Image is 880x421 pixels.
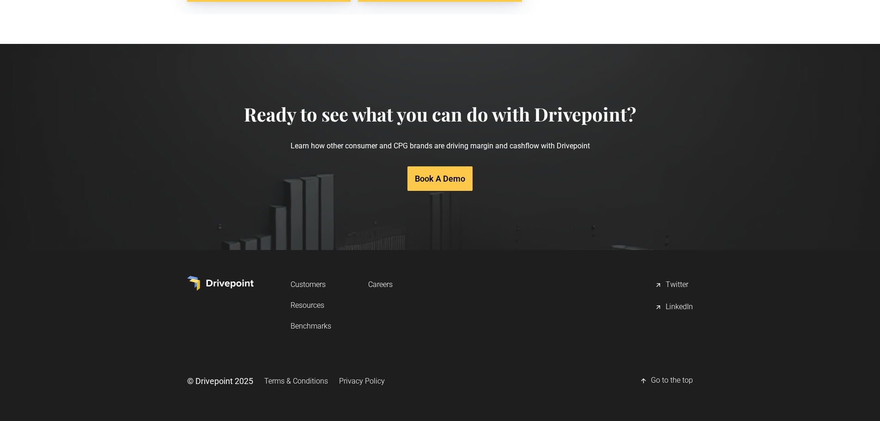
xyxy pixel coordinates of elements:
[264,372,328,390] a: Terms & Conditions
[666,280,688,291] div: Twitter
[291,276,331,293] a: Customers
[244,103,636,125] h4: Ready to see what you can do with Drivepoint?
[291,317,331,335] a: Benchmarks
[655,298,693,317] a: LinkedIn
[244,125,636,166] p: Learn how other consumer and CPG brands are driving margin and cashflow with Drivepoint
[291,297,331,314] a: Resources
[368,276,393,293] a: Careers
[640,372,693,390] a: Go to the top
[407,166,473,191] a: Book A Demo
[655,276,693,294] a: Twitter
[666,302,693,313] div: LinkedIn
[714,303,880,421] iframe: Chat Widget
[651,375,693,386] div: Go to the top
[339,372,385,390] a: Privacy Policy
[187,375,253,387] div: © Drivepoint 2025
